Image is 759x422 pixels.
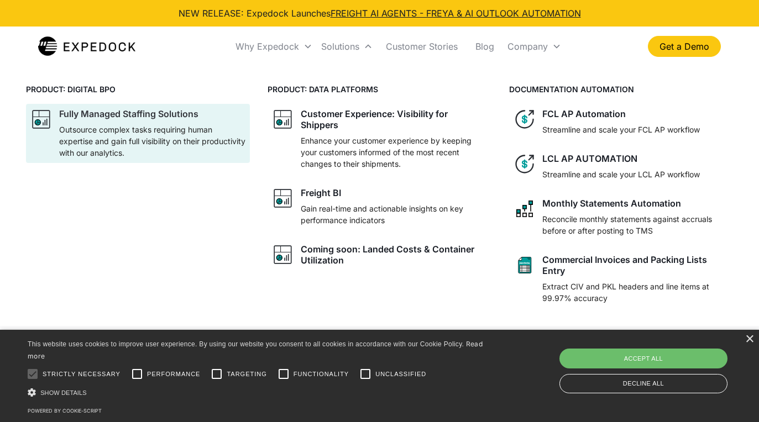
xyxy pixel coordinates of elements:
img: dollar icon [514,108,536,130]
a: graph iconFully Managed Staffing SolutionsOutsource complex tasks requiring human expertise and g... [26,104,250,163]
a: Get a Demo [648,36,721,57]
div: Coming soon: Landed Costs & Container Utilization [301,244,487,266]
a: graph iconFreight BIGain real-time and actionable insights on key performance indicators [268,183,491,230]
a: home [38,35,136,57]
a: graph iconComing soon: Landed Costs & Container Utilization [268,239,491,270]
div: Commercial Invoices and Packing Lists Entry [542,254,729,276]
p: Reconcile monthly statements against accruals before or after posting to TMS [542,213,729,236]
div: Monthly Statements Automation [542,198,681,209]
a: Blog [467,28,503,65]
img: network like icon [514,198,536,220]
iframe: Chat Widget [575,303,759,422]
p: Outsource complex tasks requiring human expertise and gain full visibility on their productivity ... [59,124,245,159]
img: sheet icon [514,254,536,276]
img: graph icon [30,108,53,130]
div: Fully Managed Staffing Solutions [59,108,198,119]
div: Freight BI [301,187,341,198]
div: LCL AP AUTOMATION [542,153,637,164]
div: Company [503,28,566,65]
img: Expedock Logo [38,35,136,57]
div: Company [507,41,548,52]
img: graph icon [272,187,294,209]
a: dollar iconLCL AP AUTOMATIONStreamline and scale your LCL AP workflow [509,149,733,184]
div: Accept all [559,349,727,368]
h4: DOCUMENTATION AUTOMATION [509,83,733,95]
div: Customer Experience: Visibility for Shippers [301,108,487,130]
span: Unclassified [375,370,426,379]
div: Why Expedock [235,41,299,52]
div: Solutions [321,41,359,52]
img: dollar icon [514,153,536,175]
span: Show details [40,389,87,396]
div: Why Expedock [231,28,317,65]
a: dollar iconFCL AP AutomationStreamline and scale your FCL AP workflow [509,104,733,140]
div: Solutions [317,28,377,65]
p: Streamline and scale your LCL AP workflow [542,168,700,180]
a: FREIGHT AI AGENTS - FREYA & AI OUTLOOK AUTOMATION [331,8,581,19]
p: Extract CIV and PKL headers and line items at 99.97% accuracy [542,281,729,304]
a: Customer Stories [377,28,467,65]
span: Performance [147,370,201,379]
div: FCL AP Automation [542,108,626,119]
h4: PRODUCT: DIGITAL BPO [26,83,250,95]
div: NEW RELEASE: Expedock Launches [179,7,581,20]
h4: PRODUCT: DATA PLATFORMS [268,83,491,95]
p: Gain real-time and actionable insights on key performance indicators [301,203,487,226]
div: Show details [28,387,485,398]
a: sheet iconCommercial Invoices and Packing Lists EntryExtract CIV and PKL headers and line items a... [509,250,733,308]
img: graph icon [272,108,294,130]
a: network like iconMonthly Statements AutomationReconcile monthly statements against accruals befor... [509,193,733,241]
a: Powered by cookie-script [28,408,102,414]
div: Decline all [559,374,727,393]
span: Strictly necessary [43,370,121,379]
span: Functionality [294,370,349,379]
a: graph iconCustomer Experience: Visibility for ShippersEnhance your customer experience by keeping... [268,104,491,174]
p: Enhance your customer experience by keeping your customers informed of the most recent changes to... [301,135,487,170]
p: Streamline and scale your FCL AP workflow [542,124,700,135]
span: Targeting [227,370,266,379]
img: graph icon [272,244,294,266]
span: This website uses cookies to improve user experience. By using our website you consent to all coo... [28,340,464,348]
